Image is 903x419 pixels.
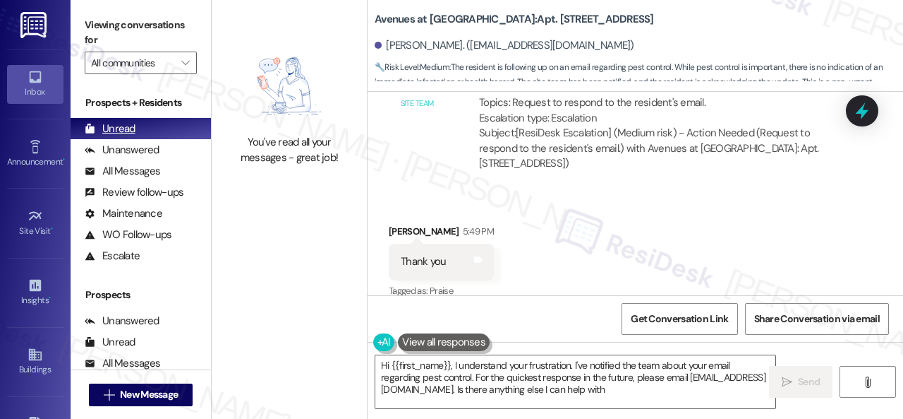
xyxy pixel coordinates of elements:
span: • [63,155,65,165]
div: Unread [85,335,135,350]
img: empty-state [234,45,345,129]
div: You've read all your messages - great job! [227,135,351,165]
div: Review follow-ups [85,185,183,200]
button: Get Conversation Link [622,303,737,335]
div: Unanswered [85,143,159,158]
div: Tagged as: [389,281,494,301]
b: Avenues at [GEOGRAPHIC_DATA]: Apt. [STREET_ADDRESS] [375,12,654,27]
div: Escalate [85,249,140,264]
label: Viewing conversations for [85,14,197,52]
div: [PERSON_NAME] [389,224,494,244]
div: WO Follow-ups [85,228,171,242]
div: Unread [85,122,135,136]
input: All communities [91,52,174,74]
div: Unanswered [85,314,159,329]
button: New Message [89,384,193,406]
div: Subject: [ResiDesk Escalation] (Medium risk) - Action Needed (Request to respond to the resident'... [479,126,837,171]
span: • [51,224,53,234]
i:  [782,377,792,388]
div: All Messages [85,164,160,179]
i:  [862,377,873,388]
span: Get Conversation Link [631,312,728,326]
button: Share Conversation via email [745,303,889,335]
span: Praise [430,285,453,297]
div: 5:49 PM [459,224,494,239]
a: Insights • [7,273,63,312]
a: Site Visit • [7,204,63,242]
textarea: Hi {{first_name}}, I understand your frustration. I've notified the team about your email regardi... [375,355,775,408]
a: Buildings [7,343,63,381]
button: Send [769,366,832,398]
span: • [49,293,51,303]
i:  [104,389,114,401]
a: Inbox [7,65,63,103]
span: Share Conversation via email [754,312,880,326]
span: Send [798,374,820,389]
img: ResiDesk Logo [20,12,49,38]
span: New Message [120,387,178,402]
i:  [181,57,189,69]
div: Prospects + Residents [71,95,211,110]
div: Maintenance [85,206,162,221]
div: All Messages [85,356,160,371]
div: Prospects [71,288,211,302]
div: ResiDesk escalation to site team -> Risk Level: Medium risk Topics: Request to respond to the res... [479,66,837,126]
span: : The resident is following up on an email regarding pest control. While pest control is importan... [375,60,903,105]
div: Thank you [401,254,446,269]
strong: 🔧 Risk Level: Medium [375,61,449,73]
div: [PERSON_NAME]. ([EMAIL_ADDRESS][DOMAIN_NAME]) [375,38,634,53]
